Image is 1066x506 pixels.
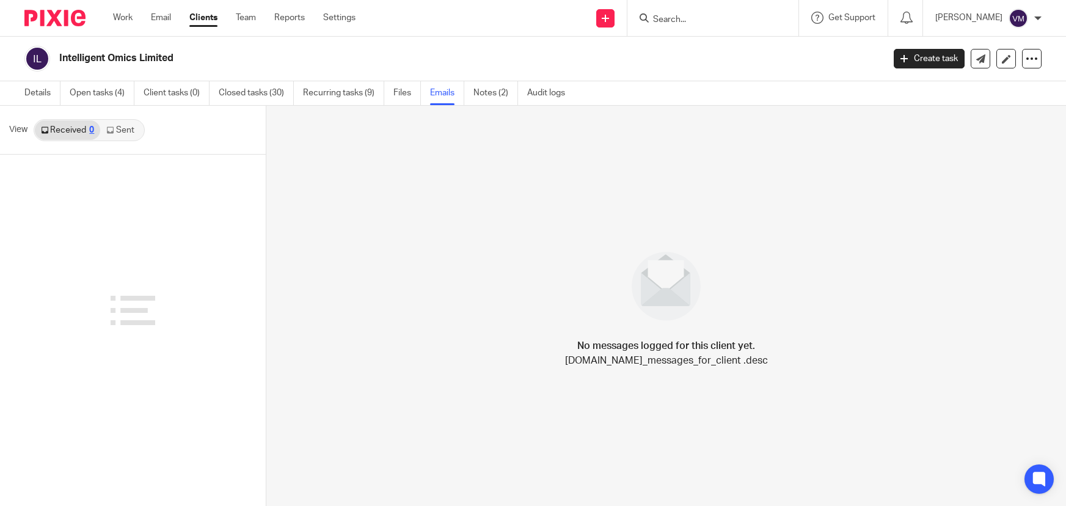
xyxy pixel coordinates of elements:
h2: Intelligent Omics Limited [59,52,712,65]
a: Sent [100,120,143,140]
img: Pixie [24,10,86,26]
a: Work [113,12,133,24]
img: svg%3E [1009,9,1028,28]
span: Get Support [828,13,875,22]
a: Email [151,12,171,24]
span: View [9,123,27,136]
a: Audit logs [527,81,574,105]
a: Team [236,12,256,24]
a: Clients [189,12,217,24]
a: Closed tasks (30) [219,81,294,105]
a: Recurring tasks (9) [303,81,384,105]
a: Details [24,81,60,105]
a: Files [393,81,421,105]
a: Notes (2) [473,81,518,105]
a: Settings [323,12,356,24]
a: Reports [274,12,305,24]
a: Create task [894,49,965,68]
input: Search [652,15,762,26]
a: Received0 [35,120,100,140]
a: Open tasks (4) [70,81,134,105]
img: svg%3E [24,46,50,71]
p: [DOMAIN_NAME]_messages_for_client .desc [565,353,768,368]
a: Emails [430,81,464,105]
img: image [624,244,709,329]
a: Client tasks (0) [144,81,210,105]
div: 0 [89,126,94,134]
p: [PERSON_NAME] [935,12,1002,24]
h4: No messages logged for this client yet. [577,339,755,353]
